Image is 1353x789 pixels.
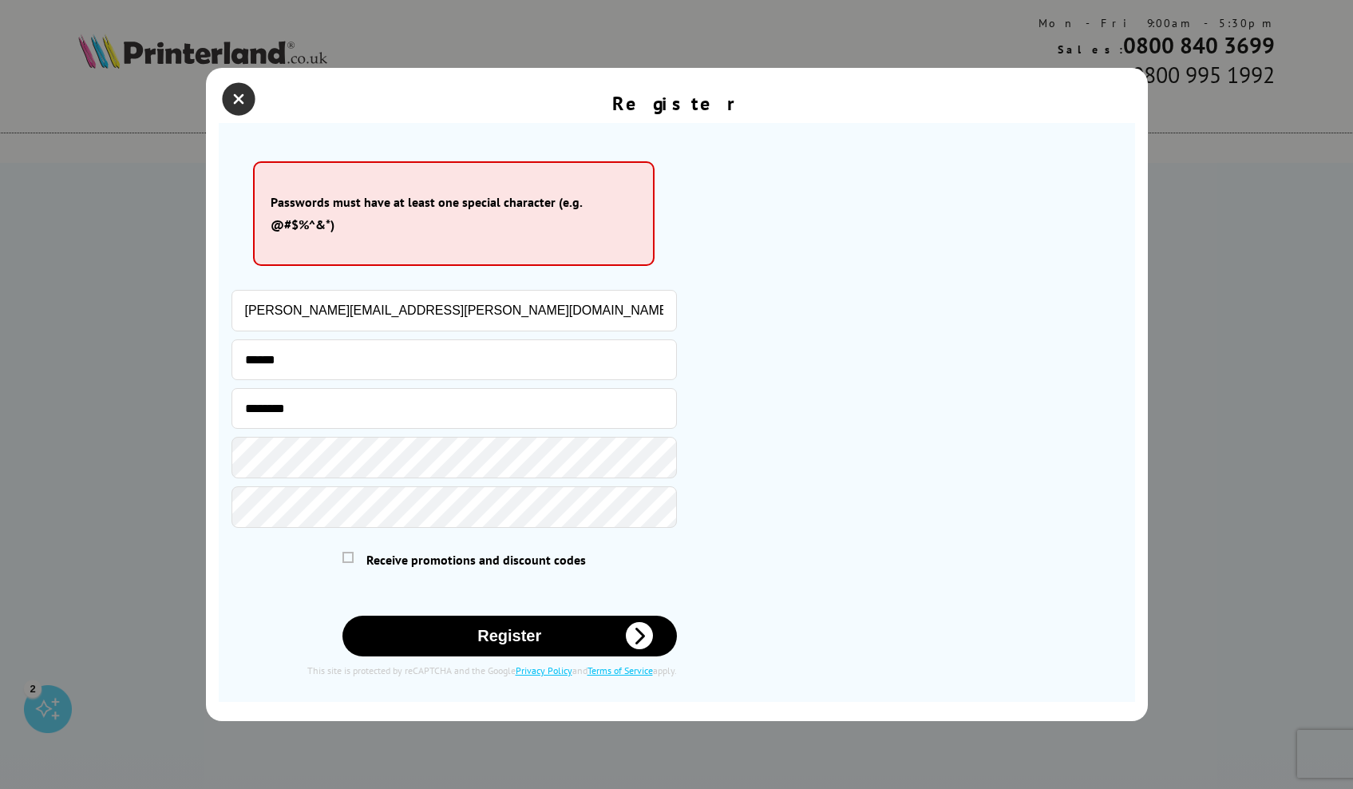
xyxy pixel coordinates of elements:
span: Receive promotions and discount codes [366,552,586,568]
p: Passwords must have at least one special character (e.g. @#$%^&*) [271,192,636,235]
button: Register [342,616,677,656]
a: Terms of Service [587,664,653,676]
input: Email [231,290,677,331]
a: Privacy Policy [516,664,572,676]
button: close modal [227,87,251,111]
div: Register [612,91,741,116]
div: This site is protected by reCAPTCHA and the Google and apply. [231,664,677,676]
